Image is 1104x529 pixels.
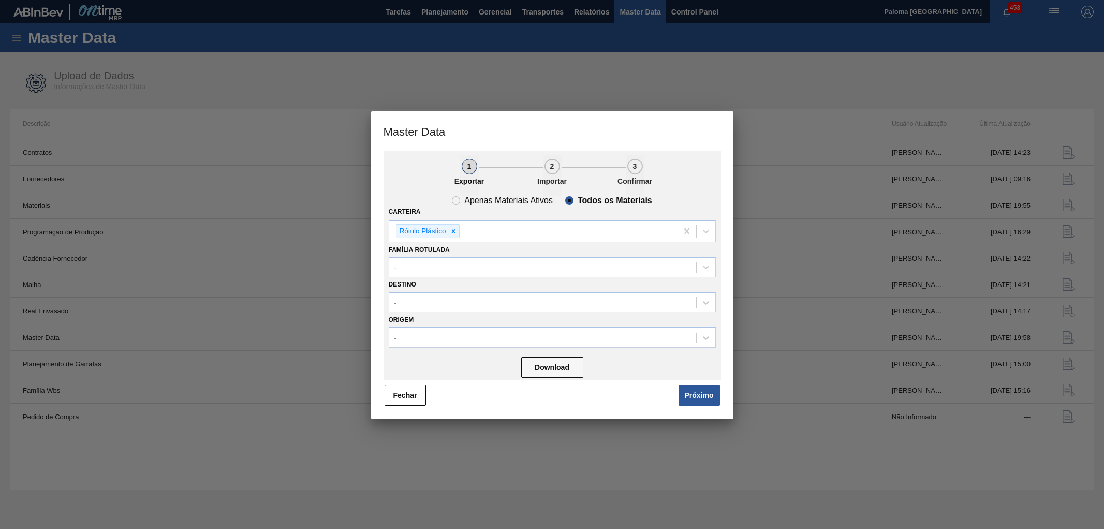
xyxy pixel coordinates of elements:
[394,263,397,272] div: -
[394,298,397,307] div: -
[385,385,426,406] button: Fechar
[526,177,578,185] p: Importar
[389,316,414,323] label: Origem
[389,208,421,216] label: Carteira
[389,281,416,288] label: Destino
[460,155,479,196] button: 1Exportar
[444,177,495,185] p: Exportar
[626,155,644,196] button: 3Confirmar
[521,357,583,378] button: Download
[543,155,562,196] button: 2Importar
[389,246,450,253] label: Família Rotulada
[452,196,553,205] clb-radio-button: Apenas Materiais Ativos
[394,334,397,342] div: -
[679,385,720,406] button: Próximo
[462,159,477,174] div: 1
[371,111,733,151] h3: Master Data
[627,159,643,174] div: 3
[565,196,652,205] clb-radio-button: Todos os Materiais
[544,159,560,174] div: 2
[609,177,661,185] p: Confirmar
[396,225,448,238] div: Rótulo Plástico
